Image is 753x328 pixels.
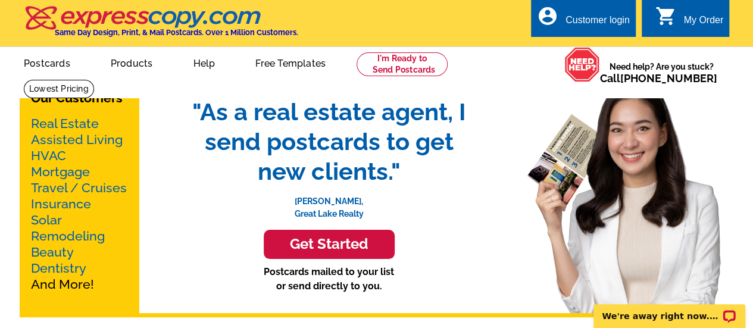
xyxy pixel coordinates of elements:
a: Mortgage [31,164,90,179]
span: Call [600,72,717,85]
a: Help [174,48,234,76]
a: Remodeling [31,229,105,243]
p: And More! [31,115,127,292]
a: account_circle Customer login [537,13,630,28]
a: HVAC [31,148,66,163]
a: Postcards [5,48,89,76]
img: help [564,47,600,82]
p: [PERSON_NAME], Great Lake Realty [180,186,478,220]
a: Products [92,48,172,76]
a: Real Estate [31,116,99,131]
a: Beauty [31,245,74,260]
a: Same Day Design, Print, & Mail Postcards. Over 1 Million Customers. [24,14,298,37]
span: "As a real estate agent, I send postcards to get new clients." [180,97,478,186]
i: account_circle [537,5,558,27]
h4: Same Day Design, Print, & Mail Postcards. Over 1 Million Customers. [55,28,298,37]
div: Customer login [565,15,630,32]
a: Get Started [180,230,478,259]
a: Assisted Living [31,132,123,147]
a: [PHONE_NUMBER] [620,72,717,85]
a: Insurance [31,196,91,211]
a: Solar [31,213,62,227]
a: Travel / Cruises [31,180,127,195]
i: shopping_cart [655,5,676,27]
div: My Order [683,15,723,32]
p: Postcards mailed to your list or send directly to you. [180,265,478,293]
a: Free Templates [236,48,345,76]
a: shopping_cart My Order [655,13,723,28]
iframe: LiveChat chat widget [586,290,753,328]
a: Dentistry [31,261,86,276]
span: Need help? Are you stuck? [600,61,723,85]
h3: Get Started [279,236,380,253]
